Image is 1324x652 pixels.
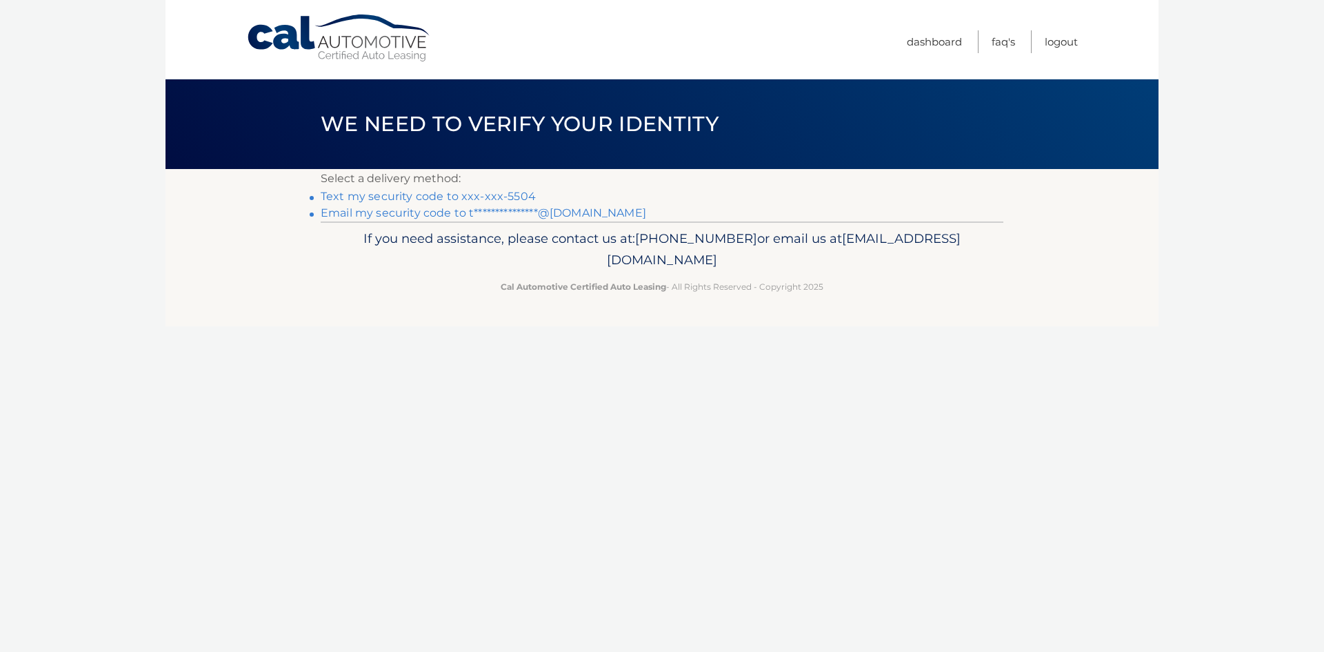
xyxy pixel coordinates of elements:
[635,230,757,246] span: [PHONE_NUMBER]
[992,30,1015,53] a: FAQ's
[321,190,536,203] a: Text my security code to xxx-xxx-5504
[330,279,994,294] p: - All Rights Reserved - Copyright 2025
[907,30,962,53] a: Dashboard
[501,281,666,292] strong: Cal Automotive Certified Auto Leasing
[321,169,1003,188] p: Select a delivery method:
[330,228,994,272] p: If you need assistance, please contact us at: or email us at
[1045,30,1078,53] a: Logout
[321,111,719,137] span: We need to verify your identity
[246,14,432,63] a: Cal Automotive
